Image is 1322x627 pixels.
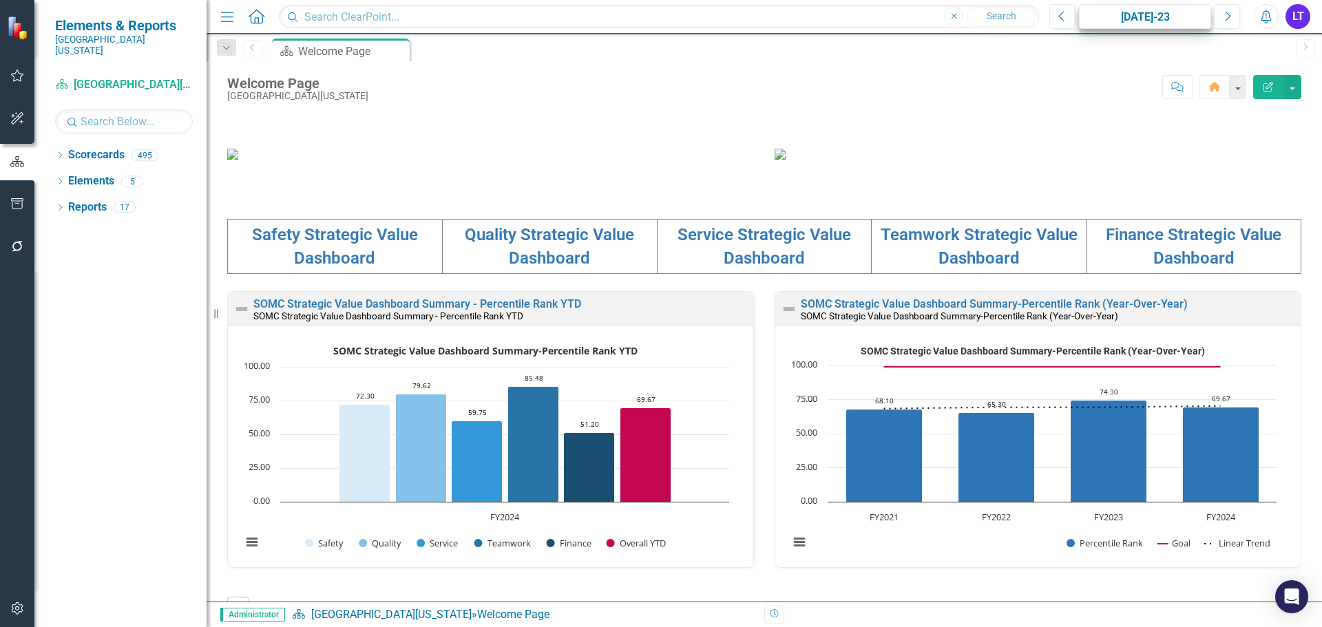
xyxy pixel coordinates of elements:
text: FY2022 [982,511,1011,523]
text: 51.20 [580,419,599,429]
text: 50.00 [796,426,817,438]
div: [DATE]-23 [1084,9,1206,25]
a: [GEOGRAPHIC_DATA][US_STATE] [311,608,472,621]
img: download%20somc%20mission%20vision.png [227,149,238,160]
text: 68.10 [875,396,894,405]
button: Show Linear Trend [1204,537,1271,549]
div: 17 [114,202,136,213]
a: Service Strategic Value Dashboard [678,225,851,268]
text: 100.00 [244,359,270,372]
text: 25.00 [796,460,817,473]
input: Search ClearPoint... [279,5,1039,29]
path: FY2021, 68.1. Percentile Rank. [846,409,923,502]
path: FY2024, 72.3. Safety. [339,404,390,502]
text: 59.75 [468,407,487,417]
text: 72.30 [356,391,375,401]
div: SOMC Strategic Value Dashboard Summary-Percentile Rank (Year-Over-Year). Highcharts interactive c... [782,340,1294,564]
path: FY2024, 51.2. Finance. [564,432,615,502]
button: LT [1286,4,1310,29]
text: 65.30 [987,399,1006,409]
small: [GEOGRAPHIC_DATA][US_STATE] [55,34,193,56]
g: Overall YTD, bar series 6 of 6 with 1 bar. [620,407,671,502]
svg: Interactive chart [235,340,736,564]
path: FY2024, 79.62. Quality. [396,394,447,502]
a: SOMC Strategic Value Dashboard Summary - Percentile Rank YTD [253,297,581,310]
div: [GEOGRAPHIC_DATA][US_STATE] [227,91,368,101]
span: Search [987,10,1016,21]
g: Service, bar series 3 of 6 with 1 bar. [452,421,503,502]
button: Show Teamwork [474,537,531,549]
text: FY2021 [870,511,899,523]
button: Show Finance [547,537,591,549]
path: FY2024, 69.67. Percentile Rank. [1183,407,1259,502]
img: ClearPoint Strategy [7,16,31,40]
path: FY2023, 74.3. Percentile Rank. [1071,400,1147,502]
a: Finance Strategic Value Dashboard [1106,225,1281,268]
g: Percentile Rank, series 1 of 3. Bar series with 4 bars. [846,400,1259,502]
div: Open Intercom Messenger [1275,580,1308,613]
button: Show Percentile Rank [1067,537,1144,549]
button: Show Service [417,537,459,549]
small: SOMC Strategic Value Dashboard Summary - Percentile Rank YTD [253,310,523,321]
button: View chart menu, SOMC Strategic Value Dashboard Summary-Percentile Rank (Year-Over-Year) [790,533,809,552]
g: Safety, bar series 1 of 6 with 1 bar. [339,404,390,502]
a: SOMC Strategic Value Dashboard Summary-Percentile Rank (Year-Over-Year) [801,297,1188,310]
text: 69.67 [1212,394,1230,403]
div: Welcome Page [477,608,549,621]
text: 79.62 [412,381,431,390]
div: 5 [121,176,143,187]
a: Elements [68,173,114,189]
text: SOMC Strategic Value Dashboard Summary-Percentile Rank YTD [333,344,638,357]
button: Show Goal [1157,537,1190,549]
button: Search [967,7,1036,26]
text: 25.00 [249,460,270,473]
button: [DATE]-23 [1079,4,1211,29]
div: 495 [132,149,158,161]
text: 100.00 [791,358,817,370]
div: » [292,607,754,623]
path: FY2024, 59.75. Service. [452,421,503,502]
a: Safety Strategic Value Dashboard [252,225,418,268]
text: FY2024 [490,511,520,523]
text: SOMC Strategic Value Dashboard Summary-Percentile Rank (Year-Over-Year) [861,346,1205,357]
text: 75.00 [796,392,817,405]
img: download%20somc%20strategic%20values%20v2.png [775,149,786,160]
input: Search Below... [55,109,193,134]
button: Show Overall YTD [607,537,667,549]
text: FY2023 [1094,511,1123,523]
div: Welcome Page [298,43,406,60]
text: 74.30 [1100,387,1118,396]
button: Show Safety [305,537,344,549]
div: SOMC Strategic Value Dashboard Summary-Percentile Rank YTD. Highcharts interactive chart. [235,340,746,564]
img: Not Defined [233,301,250,317]
text: 69.67 [637,394,655,404]
g: Teamwork, bar series 4 of 6 with 1 bar. [508,386,559,502]
span: Administrator [220,608,285,621]
a: [GEOGRAPHIC_DATA][US_STATE] [55,77,193,93]
text: 50.00 [249,427,270,439]
a: Reports [68,200,107,215]
button: Show Quality [359,537,401,549]
path: FY2024, 69.67. Overall YTD. [620,407,671,502]
g: Finance, bar series 5 of 6 with 1 bar. [564,432,615,502]
text: 0.00 [801,494,817,507]
a: Scorecards [68,147,125,163]
path: FY2022, 65.3. Percentile Rank. [958,412,1035,502]
span: Elements & Reports [55,17,193,34]
button: View chart menu, SOMC Strategic Value Dashboard Summary-Percentile Rank YTD [242,533,262,552]
svg: Interactive chart [782,340,1283,564]
a: Quality Strategic Value Dashboard [465,225,634,268]
path: FY2024, 85.48. Teamwork. [508,386,559,502]
small: SOMC Strategic Value Dashboard Summary-Percentile Rank (Year-Over-Year) [801,310,1118,321]
text: 0.00 [253,494,270,507]
img: Not Defined [781,301,797,317]
text: FY2024 [1206,511,1236,523]
text: 75.00 [249,393,270,405]
g: Goal, series 2 of 3. Line with 4 data points. [881,364,1224,370]
g: Quality, bar series 2 of 6 with 1 bar. [396,394,447,502]
a: Teamwork Strategic Value Dashboard [881,225,1078,268]
div: Welcome Page [227,76,368,91]
div: Double-Click to Edit [227,291,754,568]
text: 85.48 [525,373,543,383]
